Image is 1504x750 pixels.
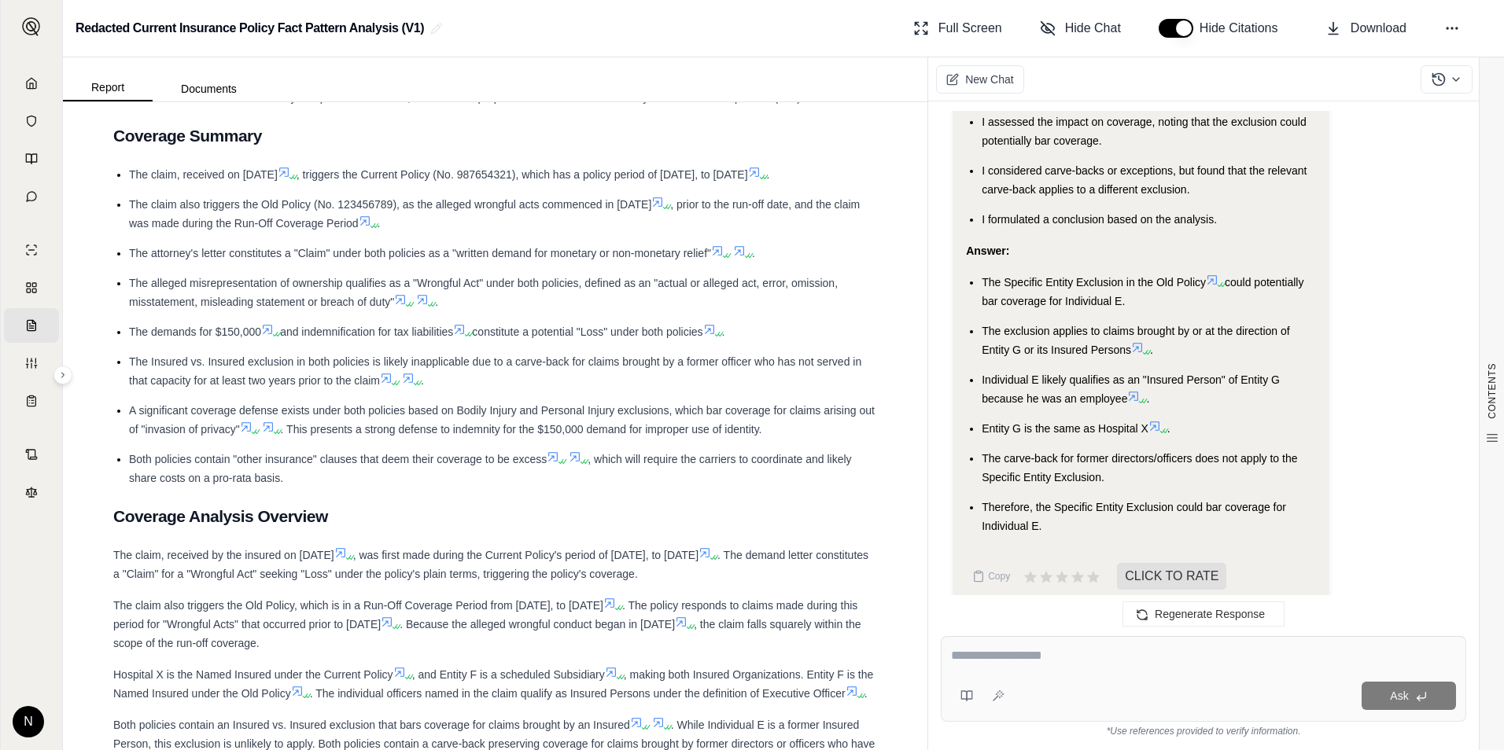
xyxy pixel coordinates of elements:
[310,687,846,700] span: . The individual officers named in the claim qualify as Insured Persons under the definition of E...
[76,14,424,42] h2: Redacted Current Insurance Policy Fact Pattern Analysis (V1)
[966,561,1016,592] button: Copy
[280,325,453,338] span: and indemnification for tax liabilities
[4,179,59,214] a: Chat
[4,475,59,509] a: Legal Search Engine
[1155,608,1265,620] span: Regenerate Response
[1319,13,1413,44] button: Download
[281,423,762,436] span: . This presents a strong defense to indemnity for the $150,000 demand for improper use of identity.
[1390,689,1408,702] span: Ask
[1146,392,1149,405] span: .
[13,706,44,737] div: N
[722,325,725,338] span: .
[129,325,261,338] span: The demands for $150,000
[113,719,630,731] span: Both policies contain an Insured vs. Insured exclusion that bars coverage for claims brought by a...
[1362,682,1456,710] button: Ask
[982,116,1306,147] span: I assessed the impact on coverage, noting that the exclusion could potentially bar coverage.
[113,618,861,649] span: , the claim falls squarely within the scope of the run-off coverage.
[129,453,547,465] span: Both policies contain "other insurance" clauses that deem their coverage to be excess
[22,17,41,36] img: Expand sidebar
[113,119,877,153] h2: Coverage Summary
[982,452,1297,483] span: The carve-back for former directors/officers does not apply to the Specific Entity Exclusion.
[378,217,381,230] span: .
[400,618,675,631] span: . Because the alleged wrongful conduct began in [DATE]
[907,13,1008,44] button: Full Screen
[4,346,59,381] a: Custom Report
[938,19,1002,38] span: Full Screen
[4,233,59,267] a: Single Policy
[113,500,877,533] h2: Coverage Analysis Overview
[1034,13,1127,44] button: Hide Chat
[4,308,59,343] a: Claim Coverage
[982,325,1289,356] span: The exclusion applies to claims brought by or at the direction of Entity G or its Insured Persons
[435,296,438,308] span: .
[4,384,59,418] a: Coverage Table
[1122,601,1285,627] button: Regenerate Response
[129,277,838,308] span: The alleged misrepresentation of ownership qualifies as a "Wrongful Act" under both policies, def...
[472,325,702,338] span: constitute a potential "Loss" under both policies
[129,168,278,181] span: The claim, received on [DATE]
[53,366,72,384] button: Expand sidebar
[297,168,748,181] span: , triggers the Current Policy (No. 987654321), which has a policy period of [DATE], to [DATE]
[4,437,59,472] a: Contract Analysis
[113,549,334,561] span: The claim, received by the insured on [DATE]
[4,104,59,138] a: Documents Vault
[982,501,1286,532] span: Therefore, the Specific Entity Exclusion could bar coverage for Individual E.
[129,198,651,211] span: The claim also triggers the Old Policy (No. 123456789), as the alleged wrongful acts commenced in...
[4,66,59,101] a: Home
[129,355,861,387] span: The Insured vs. Insured exclusion in both policies is likely inapplicable due to a carve-back for...
[982,164,1307,196] span: I considered carve-backs or exceptions, but found that the relevant carve-back applies to a diffe...
[1200,19,1288,38] span: Hide Citations
[4,142,59,176] a: Prompt Library
[982,373,1280,405] span: Individual E likely qualifies as an "Insured Person" of Entity G because he was an employee
[1351,19,1406,38] span: Download
[982,276,1206,289] span: The Specific Entity Exclusion in the Old Policy
[113,599,603,612] span: The claim also triggers the Old Policy, which is in a Run-Off Coverage Period from [DATE], to [DATE]
[982,422,1148,435] span: Entity G is the same as Hospital X
[1065,19,1121,38] span: Hide Chat
[129,404,875,436] span: A significant coverage defense exists under both policies based on Bodily Injury and Personal Inj...
[16,11,47,42] button: Expand sidebar
[936,65,1023,94] button: New Chat
[864,687,868,700] span: .
[153,76,265,101] button: Documents
[4,270,59,305] a: Policy Comparisons
[941,722,1466,737] div: *Use references provided to verify information.
[412,668,605,681] span: , and Entity F is a scheduled Subsidiary
[965,72,1013,87] span: New Chat
[1150,344,1153,356] span: .
[63,75,153,101] button: Report
[129,247,711,259] span: The attorney's letter constitutes a "Claim" under both policies as a "written demand for monetary...
[982,276,1303,307] span: could potentially bar coverage for Individual E.
[1486,363,1498,419] span: CONTENTS
[353,549,699,561] span: , was first made during the Current Policy's period of [DATE], to [DATE]
[982,213,1217,226] span: I formulated a conclusion based on the analysis.
[1117,563,1226,590] span: CLICK TO RATE
[966,244,1009,257] strong: Answer:
[767,168,770,181] span: .
[988,570,1010,583] span: Copy
[1167,422,1170,435] span: .
[113,668,393,681] span: Hospital X is the Named Insured under the Current Policy
[752,247,755,259] span: .
[421,374,424,387] span: .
